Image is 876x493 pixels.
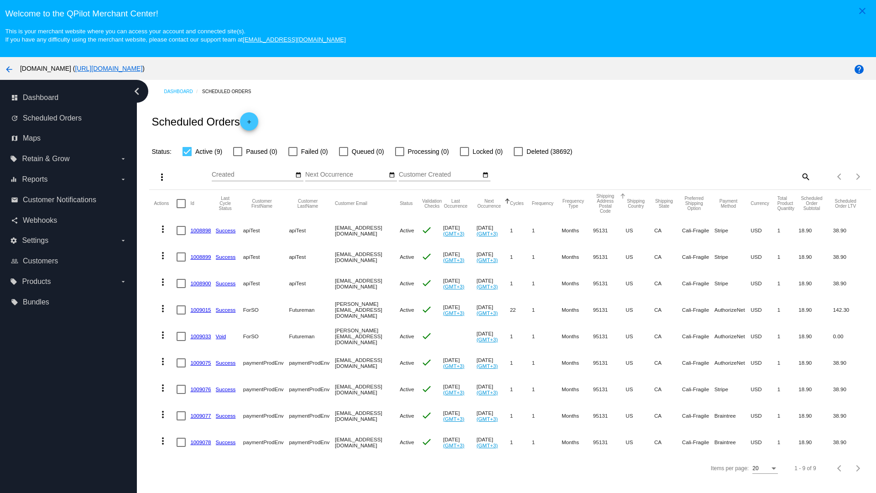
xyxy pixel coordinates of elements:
[389,172,395,179] mat-icon: date_range
[195,146,222,157] span: Active (9)
[510,270,532,297] mat-cell: 1
[714,270,751,297] mat-cell: Stripe
[22,155,69,163] span: Retain & Grow
[421,225,432,236] mat-icon: check
[289,323,335,350] mat-cell: Futureman
[476,217,510,244] mat-cell: [DATE]
[476,199,501,209] button: Change sorting for NextOccurrenceUtc
[443,389,464,395] a: (GMT+3)
[10,155,17,163] i: local_offer
[243,429,289,456] mat-cell: paymentProdEnv
[532,244,562,270] mat-cell: 1
[11,257,18,265] i: people_outline
[289,429,335,456] mat-cell: paymentProdEnv
[800,169,811,184] mat-icon: search
[190,254,211,260] a: 1008899
[421,410,432,421] mat-icon: check
[400,307,414,313] span: Active
[833,429,866,456] mat-cell: 38.90
[75,65,142,72] a: [URL][DOMAIN_NAME]
[443,231,464,236] a: (GMT+3)
[593,323,626,350] mat-cell: 95131
[216,280,236,286] a: Success
[682,403,714,429] mat-cell: Cali-Fragile
[4,64,15,75] mat-icon: arrow_back
[400,201,412,206] button: Change sorting for Status
[527,146,572,157] span: Deleted (38692)
[335,376,400,403] mat-cell: [EMAIL_ADDRESS][DOMAIN_NAME]
[798,429,833,456] mat-cell: 18.90
[10,278,17,285] i: local_offer
[562,350,593,376] mat-cell: Months
[476,297,510,323] mat-cell: [DATE]
[476,376,510,403] mat-cell: [DATE]
[777,350,798,376] mat-cell: 1
[335,403,400,429] mat-cell: [EMAIL_ADDRESS][DOMAIN_NAME]
[476,416,498,422] a: (GMT+3)
[798,217,833,244] mat-cell: 18.90
[20,65,145,72] span: [DOMAIN_NAME] ( )
[190,227,211,233] a: 1008898
[400,333,414,339] span: Active
[23,298,49,306] span: Bundles
[798,323,833,350] mat-cell: 18.90
[682,429,714,456] mat-cell: Cali-Fragile
[510,429,532,456] mat-cell: 1
[532,270,562,297] mat-cell: 1
[11,295,127,309] a: local_offer Bundles
[190,413,211,419] a: 1009077
[476,350,510,376] mat-cell: [DATE]
[777,376,798,403] mat-cell: 1
[626,244,654,270] mat-cell: US
[562,270,593,297] mat-cell: Months
[682,244,714,270] mat-cell: Cali-Fragile
[443,442,464,448] a: (GMT+3)
[751,270,777,297] mat-cell: USD
[562,297,593,323] mat-cell: Months
[654,199,674,209] button: Change sorting for ShippingState
[190,360,211,366] a: 1009075
[190,307,211,313] a: 1009015
[5,28,345,43] small: This is your merchant website where you can access your account and connected site(s). If you hav...
[476,389,498,395] a: (GMT+3)
[243,323,289,350] mat-cell: ForSO
[593,403,626,429] mat-cell: 95131
[305,171,387,178] input: Next Occurrence
[243,350,289,376] mat-cell: paymentProdEnv
[777,429,798,456] mat-cell: 1
[216,360,236,366] a: Success
[212,171,294,178] input: Created
[654,350,682,376] mat-cell: CA
[190,439,211,445] a: 1009078
[833,297,866,323] mat-cell: 142.30
[157,250,168,261] mat-icon: more_vert
[11,299,18,306] i: local_offer
[510,217,532,244] mat-cell: 1
[751,297,777,323] mat-cell: USD
[849,168,867,186] button: Next page
[682,297,714,323] mat-cell: Cali-Fragile
[335,244,400,270] mat-cell: [EMAIL_ADDRESS][DOMAIN_NAME]
[289,403,335,429] mat-cell: paymentProdEnv
[443,199,468,209] button: Change sorting for LastOccurrenceUtc
[352,146,384,157] span: Queued (0)
[798,376,833,403] mat-cell: 18.90
[654,323,682,350] mat-cell: CA
[190,333,211,339] a: 1009033
[400,280,414,286] span: Active
[626,403,654,429] mat-cell: US
[400,386,414,392] span: Active
[216,196,235,211] button: Change sorting for LastProcessingCycleId
[833,403,866,429] mat-cell: 38.90
[510,323,532,350] mat-cell: 1
[752,466,778,472] mat-select: Items per page:
[562,323,593,350] mat-cell: Months
[476,231,498,236] a: (GMT+3)
[243,376,289,403] mat-cell: paymentProdEnv
[833,199,858,209] button: Change sorting for LifetimeValue
[777,217,798,244] mat-cell: 1
[626,297,654,323] mat-cell: US
[476,363,498,369] a: (GMT+3)
[714,350,751,376] mat-cell: AuthorizeNet
[476,403,510,429] mat-cell: [DATE]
